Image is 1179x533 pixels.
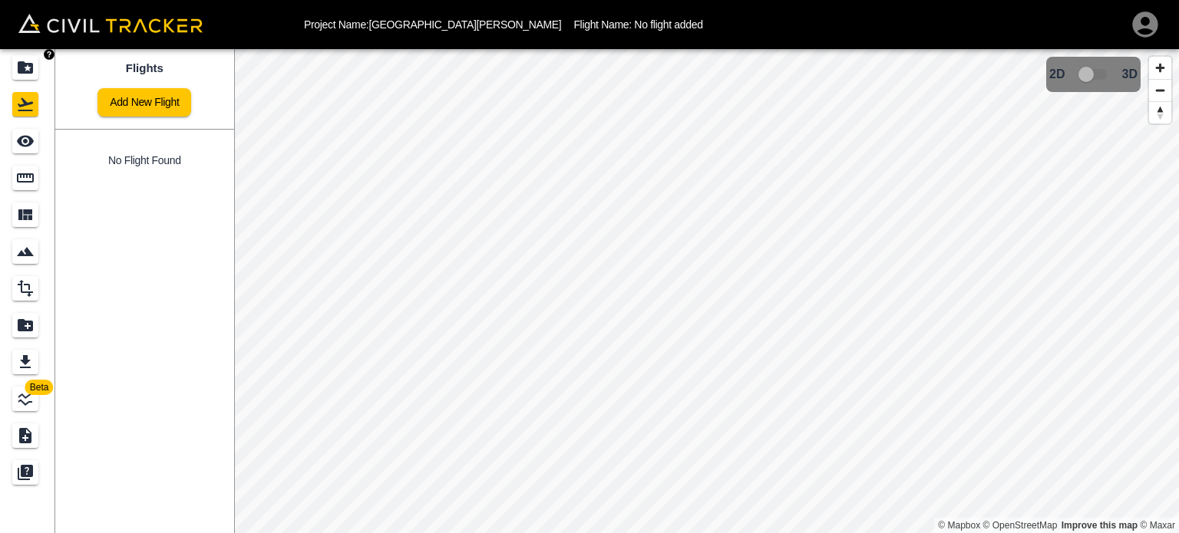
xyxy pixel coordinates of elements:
[304,18,561,31] p: Project Name: [GEOGRAPHIC_DATA][PERSON_NAME]
[234,49,1179,533] canvas: Map
[1140,520,1175,531] a: Maxar
[1149,57,1171,79] button: Zoom in
[1072,60,1116,89] span: 3D model not uploaded yet
[983,520,1058,531] a: OpenStreetMap
[1149,79,1171,101] button: Zoom out
[1062,520,1138,531] a: Map feedback
[1122,67,1138,81] span: 3D
[938,520,980,531] a: Mapbox
[18,14,203,33] img: Civil Tracker
[1049,67,1065,81] span: 2D
[1149,101,1171,123] button: Reset bearing to north
[573,18,702,31] p: Flight Name: No flight added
